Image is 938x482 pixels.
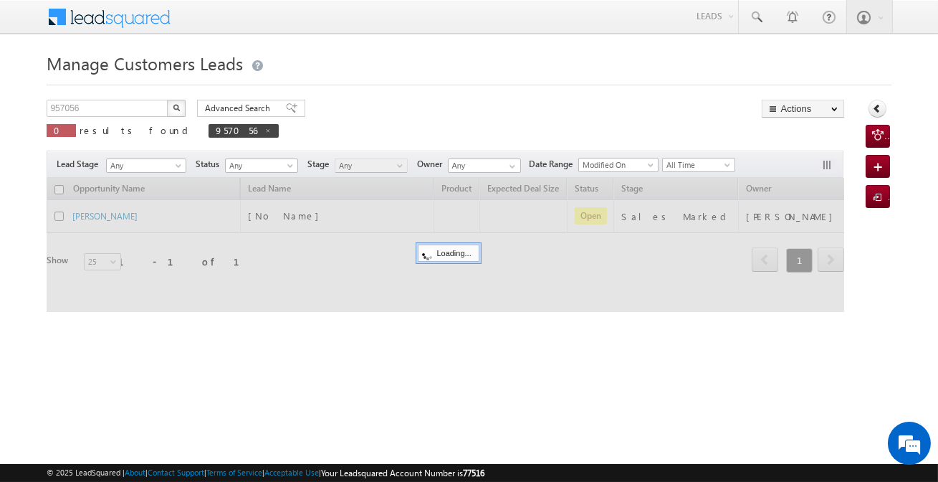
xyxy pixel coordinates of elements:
[19,133,262,364] textarea: Type your message and hit 'Enter'
[235,7,269,42] div: Minimize live chat window
[148,468,204,477] a: Contact Support
[448,159,521,173] input: Type to Search
[107,159,181,172] span: Any
[502,159,520,174] a: Show All Items
[24,75,60,94] img: d_60004797649_company_0_60004797649
[195,376,260,395] em: Start Chat
[321,468,484,478] span: Your Leadsquared Account Number is
[75,75,241,94] div: Chat with us now
[579,159,654,171] span: Modified On
[216,124,257,136] span: 957056
[418,245,479,262] div: Loading...
[173,104,180,111] img: Search
[662,158,735,172] a: All Time
[106,159,186,173] a: Any
[80,124,193,136] span: results found
[264,468,319,477] a: Acceptable Use
[196,158,225,171] span: Status
[125,468,145,477] a: About
[417,158,448,171] span: Owner
[335,159,408,173] a: Any
[335,159,403,172] span: Any
[57,158,104,171] span: Lead Stage
[307,158,335,171] span: Stage
[47,466,484,480] span: © 2025 LeadSquared | | | | |
[226,159,294,172] span: Any
[54,124,69,136] span: 0
[578,158,659,172] a: Modified On
[205,102,274,115] span: Advanced Search
[225,159,298,173] a: Any
[663,159,731,171] span: All Time
[529,158,578,171] span: Date Range
[47,52,243,75] span: Manage Customers Leads
[762,100,844,118] button: Actions
[206,468,262,477] a: Terms of Service
[463,468,484,478] span: 77516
